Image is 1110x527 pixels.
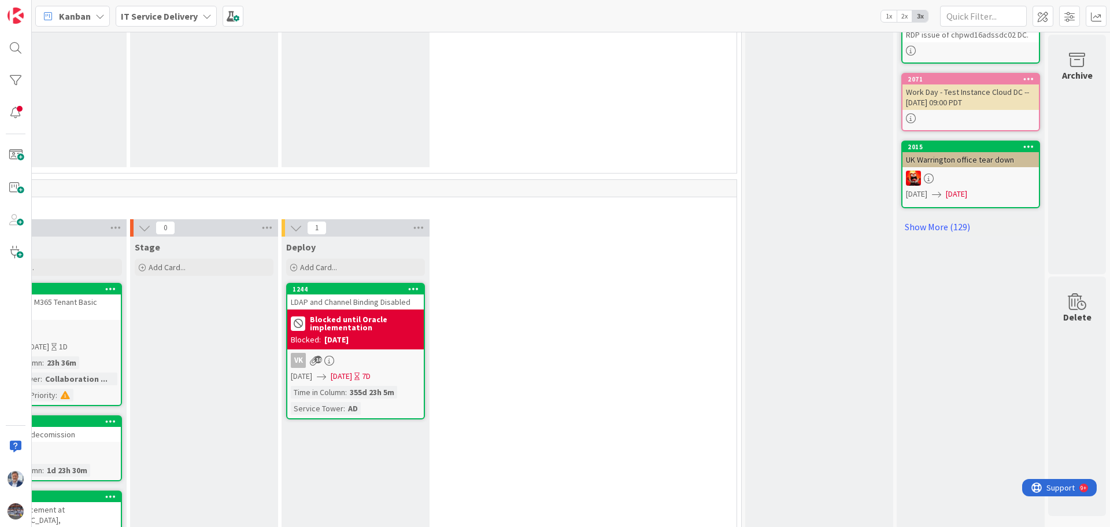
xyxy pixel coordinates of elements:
[906,171,921,186] img: VN
[902,142,1039,167] div: 2015UK Warrington office tear down
[324,334,349,346] div: [DATE]
[44,356,79,369] div: 23h 36m
[345,402,361,415] div: AD
[287,284,424,309] div: 1244LDAP and Channel Binding Disabled
[42,356,44,369] span: :
[8,471,24,487] img: SH
[343,402,345,415] span: :
[28,341,49,353] span: [DATE]
[8,503,24,519] img: avatar
[121,10,198,22] b: IT Service Delivery
[291,370,312,382] span: [DATE]
[908,143,1039,151] div: 2015
[291,402,343,415] div: Service Tower
[42,464,44,477] span: :
[908,75,1039,83] div: 2071
[331,370,352,382] span: [DATE]
[902,74,1039,110] div: 2071Work Day - Test Instance Cloud DC -- [DATE] 09:00 PDT
[286,241,316,253] span: Deploy
[8,8,24,24] img: Visit kanbanzone.com
[906,188,927,200] span: [DATE]
[1063,310,1091,324] div: Delete
[58,5,64,14] div: 9+
[902,152,1039,167] div: UK Warrington office tear down
[300,262,337,272] span: Add Card...
[902,27,1039,42] div: RDP issue of chpwd16adssdc02 DC.
[940,6,1027,27] input: Quick Filter...
[362,370,371,382] div: 7D
[287,294,424,309] div: LDAP and Channel Binding Disabled
[42,373,110,385] div: Collaboration ...
[291,386,345,399] div: Time in Column
[902,171,1039,186] div: VN
[59,341,68,353] div: 1D
[347,386,397,399] div: 355d 23h 5m
[902,84,1039,110] div: Work Day - Test Instance Cloud DC -- [DATE] 09:00 PDT
[291,334,321,346] div: Blocked:
[902,74,1039,84] div: 2071
[156,221,175,235] span: 0
[24,2,53,16] span: Support
[946,188,967,200] span: [DATE]
[40,373,42,385] span: :
[287,284,424,294] div: 1244
[59,9,91,23] span: Kanban
[55,389,57,401] span: :
[901,218,1040,236] a: Show More (129)
[314,356,322,363] span: 10
[1062,68,1093,82] div: Archive
[44,464,90,477] div: 1d 23h 30m
[293,285,424,293] div: 1244
[135,241,160,253] span: Stage
[287,353,424,368] div: VK
[307,221,327,235] span: 1
[27,389,55,401] div: Priority
[897,10,912,22] span: 2x
[291,353,306,368] div: VK
[310,315,420,331] b: Blocked until Oracle implementation
[902,142,1039,152] div: 2015
[149,262,186,272] span: Add Card...
[345,386,347,399] span: :
[881,10,897,22] span: 1x
[912,10,928,22] span: 3x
